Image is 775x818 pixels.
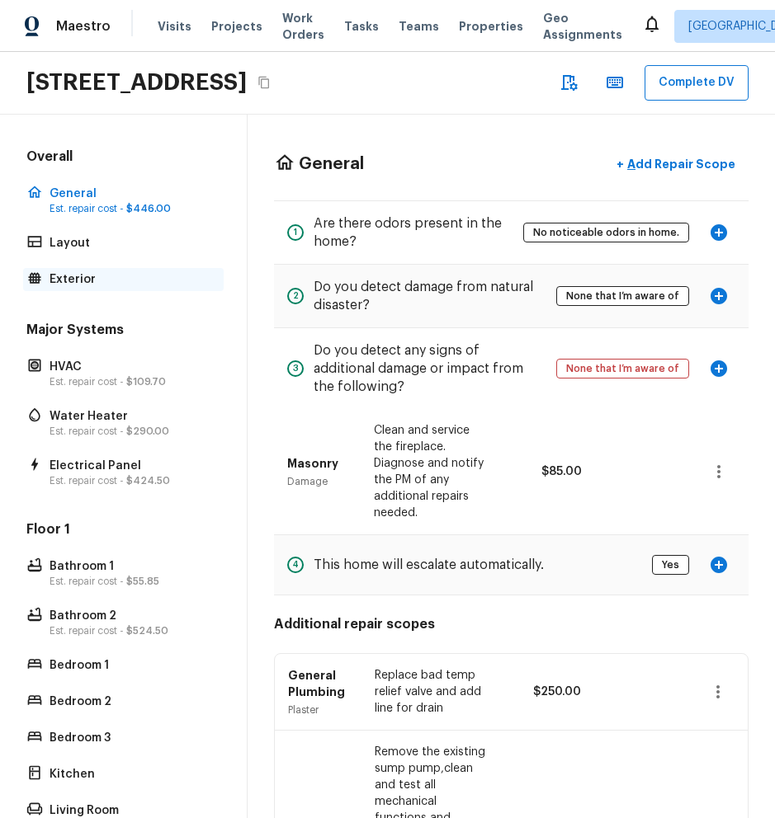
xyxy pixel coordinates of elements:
span: Yes [656,557,685,573]
h5: Are there odors present in the home? [314,214,503,251]
p: Est. repair cost - [50,575,214,588]
span: Teams [399,18,439,35]
h5: Major Systems [23,321,224,342]
p: $250.00 [507,684,581,700]
h4: General [299,153,364,175]
p: Water Heater [50,408,214,425]
h5: Additional repair scopes [274,615,749,633]
p: General Plumbing [288,667,355,700]
h5: This home will escalate automatically. [314,556,544,574]
div: 2 [287,288,304,304]
p: Masonry [287,455,354,472]
h2: [STREET_ADDRESS] [26,68,247,97]
p: Bedroom 1 [50,657,214,674]
span: No noticeable odors in home. [527,224,685,241]
p: General [50,186,214,202]
p: Add Repair Scope [624,156,735,172]
span: Maestro [56,18,111,35]
p: Est. repair cost - [50,425,214,438]
span: $424.50 [126,476,170,486]
span: Properties [459,18,523,35]
button: +Add Repair Scope [603,148,749,181]
p: Layout [50,235,214,252]
p: Est. repair cost - [50,474,214,487]
p: Electrical Panel [50,458,214,474]
p: Bathroom 1 [50,558,214,575]
h5: Overall [23,148,224,169]
span: Work Orders [282,10,324,43]
span: Geo Assignments [543,10,622,43]
p: Est. repair cost - [50,624,214,637]
p: $85.00 [508,463,582,480]
p: Replace bad temp relief valve and add line for drain [375,667,487,717]
p: Est. repair cost - [50,202,214,215]
span: $109.70 [126,377,166,387]
span: None that I’m aware of [560,288,685,304]
div: 3 [287,360,304,377]
span: $290.00 [126,426,169,436]
p: Kitchen [50,766,214,783]
p: Est. repair cost - [50,375,214,388]
p: Bedroom 3 [50,730,214,746]
p: Damage [287,475,354,488]
span: $446.00 [126,204,171,214]
h5: Do you detect damage from natural disaster? [314,278,536,314]
span: Tasks [344,21,379,32]
button: Copy Address [253,72,275,93]
p: Exterior [50,271,214,288]
span: Visits [158,18,191,35]
span: $524.50 [126,626,168,636]
p: Clean and service the fireplace. Diagnose and notify the PM of any additional repairs needed. [374,422,488,521]
span: $55.85 [126,576,159,586]
span: None that I’m aware of [560,360,685,377]
span: Projects [211,18,262,35]
button: Complete DV [645,65,749,101]
p: Bedroom 2 [50,693,214,710]
p: Plaster [288,703,355,717]
div: 4 [287,557,304,573]
p: HVAC [50,359,214,375]
h5: Do you detect any signs of additional damage or impact from the following? [314,341,536,396]
div: 1 [287,224,304,241]
p: Bathroom 2 [50,608,214,624]
h5: Floor 1 [23,520,224,542]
